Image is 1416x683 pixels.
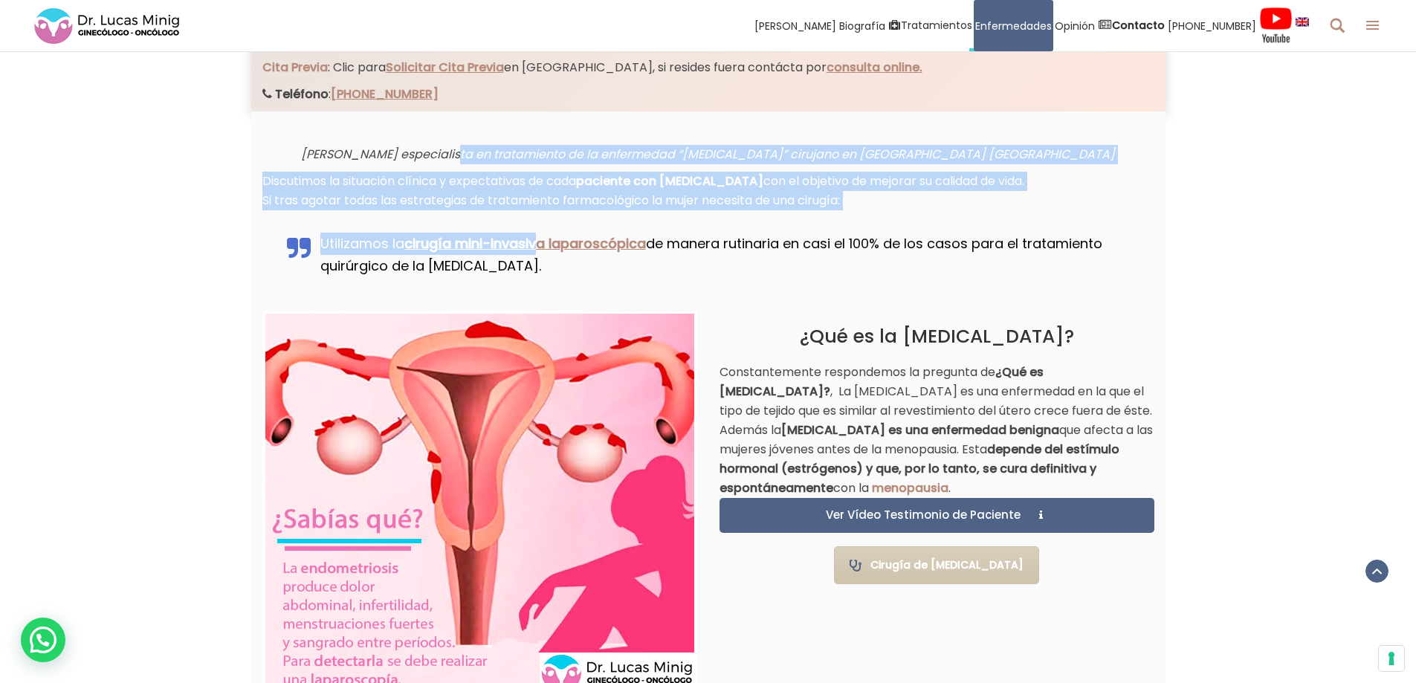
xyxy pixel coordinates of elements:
[975,17,1052,34] span: Enfermedades
[1168,17,1256,34] span: [PHONE_NUMBER]
[1296,17,1309,26] img: language english
[720,441,1119,496] strong: depende del estímulo hormonal (estrógenos) y que, por lo tanto, se cura definitiva y espontáneamente
[262,58,1154,77] p: : Clic para en [GEOGRAPHIC_DATA], si resides fuera contácta por
[262,85,1154,104] p: :
[834,546,1039,584] a: Cirugía de [MEDICAL_DATA]
[386,59,504,76] a: Solicitar Cita Previa
[720,363,1154,498] p: Constantemente respondemos la pregunta de , La [MEDICAL_DATA] es una enfermedad en la que el tipo...
[404,234,646,253] a: cirugía mini-invasiva laparoscópica
[781,421,1059,438] strong: [MEDICAL_DATA] es una enfermedad benigna
[262,59,328,76] a: Cita Previa
[720,326,1154,348] h2: ¿Qué es la [MEDICAL_DATA]?
[1379,646,1404,671] button: Sus preferencias de consentimiento para tecnologías de seguimiento
[1055,17,1095,34] span: Opinión
[720,498,1154,533] a: Ver Vídeo Testimonio de Paciente
[331,85,439,103] a: [PHONE_NUMBER]
[754,17,836,34] span: [PERSON_NAME]
[1259,7,1293,44] img: Videos Youtube Ginecología
[827,59,922,76] a: consulta online.
[262,172,1154,210] p: Discutimos la situación clínica y expectativas de cada con el objetivo de mejorar su calidad de v...
[301,146,1115,163] em: [PERSON_NAME] especialista en tratamiento de la enfermedad “[MEDICAL_DATA]” cirujano en [GEOGRAPH...
[818,509,1024,520] span: Ver Vídeo Testimonio de Paciente
[320,233,1154,277] p: Utilizamos la de manera rutinaria en casi el 100% de los casos para el tratamiento quirúrgico de ...
[576,172,763,190] strong: paciente con [MEDICAL_DATA]
[1112,18,1165,33] strong: Contacto
[21,618,65,662] div: WhatsApp contact
[275,85,329,103] strong: Teléfono
[901,17,972,34] span: Tratamientos
[872,479,948,496] a: menopausia
[839,17,885,34] span: Biografía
